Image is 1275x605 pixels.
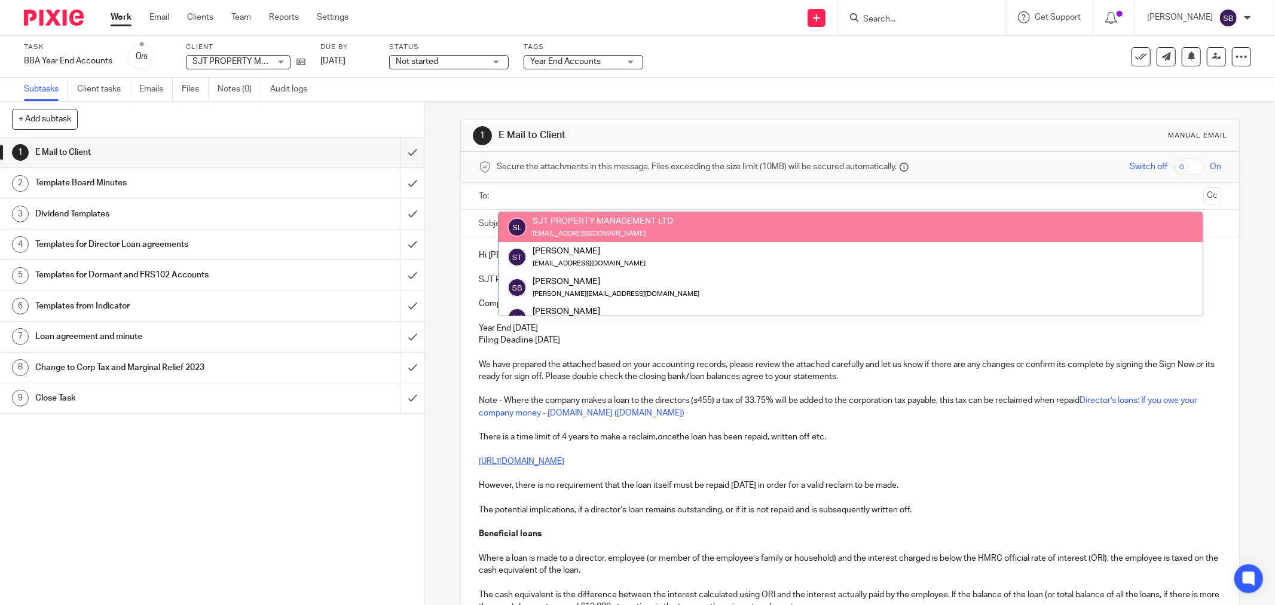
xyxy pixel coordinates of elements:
[479,552,1221,577] p: Where a loan is made to a director, employee (or member of the employee’s family or household) an...
[396,57,438,66] span: Not started
[192,57,328,66] span: SJT PROPERTY MANAGEMENT LTD
[479,457,564,466] a: [URL][DOMAIN_NAME]
[479,298,1221,310] p: Company Number 15660135
[533,215,673,227] div: SJT PROPERTY MANAGEMENT LTD
[1203,187,1221,205] button: Cc
[507,308,527,327] img: svg%3E
[497,161,897,173] span: Secure the attachments in this message. Files exceeding the size limit (10MB) will be secured aut...
[479,274,1221,286] p: SJT PROPERTY MANAGEMENT LTD
[186,42,305,52] label: Client
[12,298,29,314] div: 6
[320,42,374,52] label: Due by
[473,126,492,145] div: 1
[479,190,492,202] label: To:
[141,54,148,60] small: /9
[270,78,316,101] a: Audit logs
[530,57,601,66] span: Year End Accounts
[1168,131,1227,140] div: Manual email
[139,78,173,101] a: Emails
[35,266,271,284] h1: Templates for Dormant and FRS102 Accounts
[12,109,78,129] button: + Add subtask
[479,334,1221,346] p: Filing Deadline [DATE]
[111,11,132,23] a: Work
[1219,8,1238,27] img: svg%3E
[658,433,677,441] em: once
[507,278,527,297] img: svg%3E
[77,78,130,101] a: Client tasks
[12,175,29,192] div: 2
[533,275,699,287] div: [PERSON_NAME]
[479,395,1221,419] p: Note - Where the company makes a loan to the directors (s455) a tax of 33.75% will be added to th...
[1210,161,1221,173] span: On
[479,322,1221,334] p: Year End [DATE]
[269,11,299,23] a: Reports
[35,359,271,377] h1: Change to Corp Tax and Marginal Relief 2023
[479,249,1221,261] p: Hi [PERSON_NAME]
[1130,161,1167,173] span: Switch off
[35,205,271,223] h1: Dividend Templates
[479,504,1221,516] p: The potential implications, if a director’s loan remains outstanding, or if it is not repaid and ...
[507,218,527,237] img: svg%3E
[479,359,1221,383] p: We have prepared the attached based on your accounting records, please review the attached carefu...
[479,431,1221,443] p: There is a time limit of 4 years to make a reclaim, the loan has been repaid, written off etc.
[149,11,169,23] a: Email
[389,42,509,52] label: Status
[479,396,1199,417] a: Director's loans: If you owe your company money - [DOMAIN_NAME] ([DOMAIN_NAME])
[479,479,1221,491] p: However, there is no requirement that the loan itself must be repaid [DATE] in order for a valid ...
[24,42,112,52] label: Task
[533,230,646,237] small: [EMAIL_ADDRESS][DOMAIN_NAME]
[507,247,527,267] img: svg%3E
[533,260,646,267] small: [EMAIL_ADDRESS][DOMAIN_NAME]
[136,50,148,63] div: 0
[35,143,271,161] h1: E Mail to Client
[35,297,271,315] h1: Templates from Indicator
[187,11,213,23] a: Clients
[182,78,209,101] a: Files
[533,291,699,297] small: [PERSON_NAME][EMAIL_ADDRESS][DOMAIN_NAME]
[479,530,542,538] strong: Beneficial loans
[12,390,29,407] div: 9
[231,11,251,23] a: Team
[12,206,29,222] div: 3
[35,236,271,253] h1: Templates for Director Loan agreements
[24,55,112,67] div: BBA Year End Accounts
[12,267,29,284] div: 5
[35,328,271,346] h1: Loan agreement and minute
[862,14,970,25] input: Search
[35,174,271,192] h1: Template Board Minutes
[317,11,348,23] a: Settings
[12,236,29,253] div: 4
[12,328,29,345] div: 7
[24,10,84,26] img: Pixie
[24,78,68,101] a: Subtasks
[35,389,271,407] h1: Close Task
[12,144,29,161] div: 1
[533,245,646,257] div: [PERSON_NAME]
[499,129,876,142] h1: E Mail to Client
[1147,11,1213,23] p: [PERSON_NAME]
[1035,13,1081,22] span: Get Support
[320,57,345,65] span: [DATE]
[479,218,510,230] label: Subject:
[12,359,29,376] div: 8
[533,305,646,317] div: [PERSON_NAME]
[524,42,643,52] label: Tags
[218,78,261,101] a: Notes (0)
